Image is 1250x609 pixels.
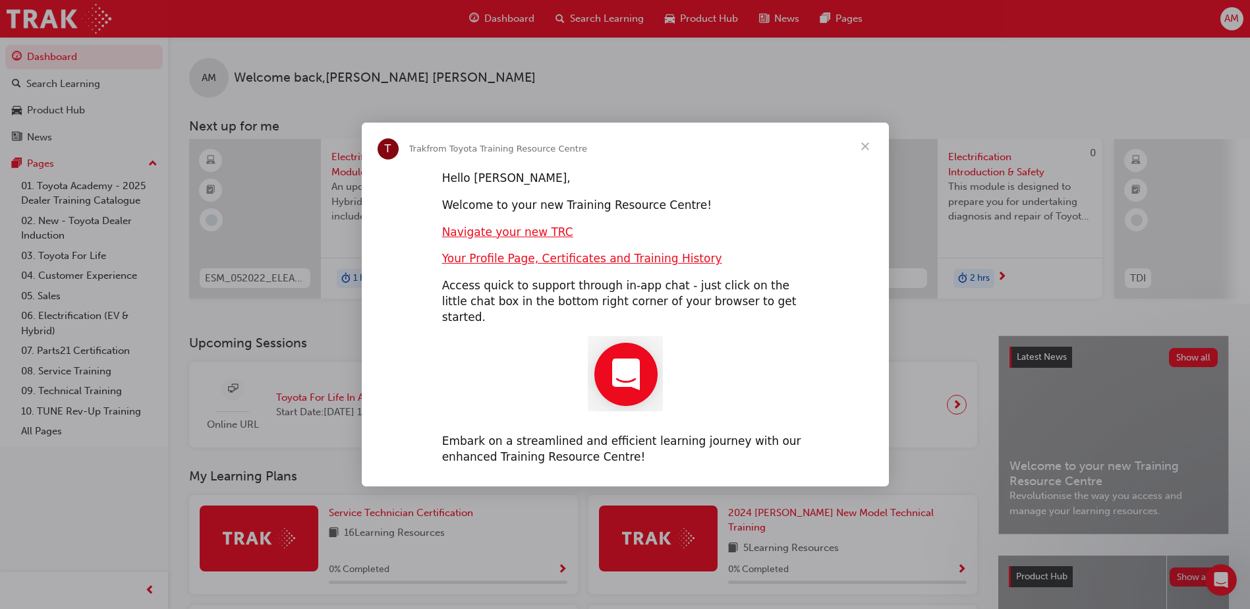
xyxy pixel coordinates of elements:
[378,138,399,159] div: Profile image for Trak
[442,225,573,239] a: Navigate your new TRC
[442,171,809,187] div: Hello [PERSON_NAME],
[442,434,809,465] div: Embark on a streamlined and efficient learning journey with our enhanced Training Resource Centre!
[442,252,722,265] a: Your Profile Page, Certificates and Training History
[442,198,809,214] div: Welcome to your new Training Resource Centre!
[409,144,427,154] span: Trak
[841,123,889,170] span: Close
[442,278,809,325] div: Access quick to support through in-app chat - just click on the little chat box in the bottom rig...
[426,144,587,154] span: from Toyota Training Resource Centre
